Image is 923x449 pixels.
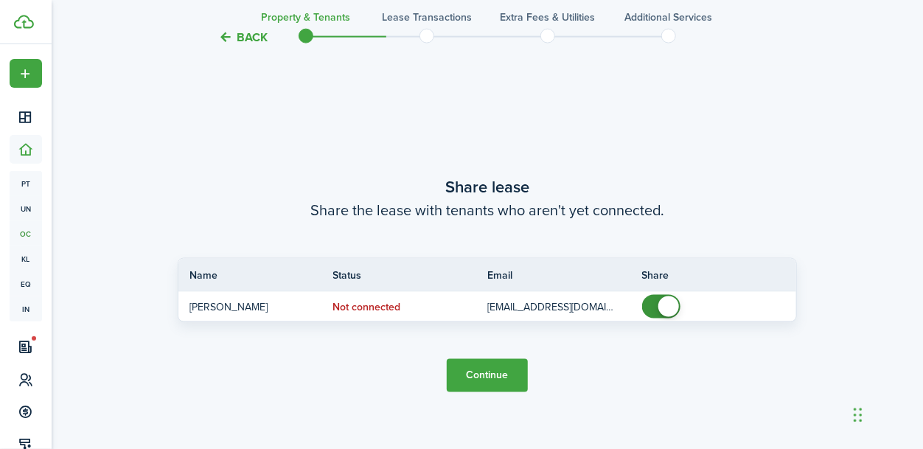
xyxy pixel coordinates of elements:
[10,221,42,246] a: oc
[10,271,42,296] a: eq
[642,268,797,283] th: Share
[333,268,488,283] th: Status
[178,199,797,221] wizard-step-header-description: Share the lease with tenants who aren't yet connected.
[487,299,620,315] p: [EMAIL_ADDRESS][DOMAIN_NAME]
[10,296,42,321] a: in
[178,175,797,199] wizard-step-header-title: Share lease
[10,59,42,88] button: Open menu
[382,10,472,25] h3: Lease Transactions
[14,15,34,29] img: TenantCloud
[178,268,333,283] th: Name
[262,10,351,25] h3: Property & Tenants
[625,10,713,25] h3: Additional Services
[10,196,42,221] a: un
[10,171,42,196] a: pt
[447,359,528,392] button: Continue
[218,29,268,45] button: Back
[679,290,923,449] iframe: Chat Widget
[10,246,42,271] a: kl
[501,10,596,25] h3: Extra fees & Utilities
[854,393,863,437] div: Drag
[487,268,642,283] th: Email
[189,299,311,315] p: [PERSON_NAME]
[333,302,401,313] status: Not connected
